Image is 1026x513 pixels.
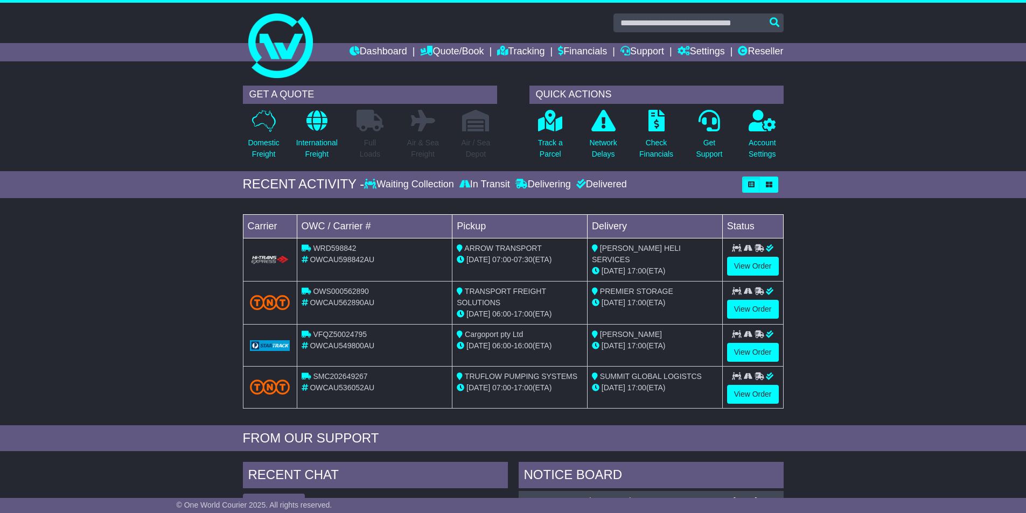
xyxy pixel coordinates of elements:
[250,340,290,351] img: GetCarrierServiceLogo
[591,496,630,505] span: S00145174
[492,255,511,264] span: 07:00
[592,297,718,308] div: (ETA)
[247,109,280,166] a: DomesticFreight
[457,287,546,307] span: TRANSPORT FREIGHT SOLUTIONS
[514,341,533,350] span: 16:00
[177,501,332,509] span: © One World Courier 2025. All rights reserved.
[639,109,674,166] a: CheckFinancials
[297,214,452,238] td: OWC / Carrier #
[592,340,718,352] div: (ETA)
[538,109,563,166] a: Track aParcel
[310,341,374,350] span: OWCAU549800AU
[420,43,484,61] a: Quote/Book
[727,343,779,362] a: View Order
[313,287,369,296] span: OWS000562890
[407,137,439,160] p: Air & Sea Freight
[696,137,722,160] p: Get Support
[589,109,617,166] a: NetworkDelays
[310,383,374,392] span: OWCAU536052AU
[310,255,374,264] span: OWCAU598842AU
[695,109,723,166] a: GetSupport
[529,86,784,104] div: QUICK ACTIONS
[600,287,673,296] span: PREMIER STORAGE
[602,266,625,275] span: [DATE]
[364,179,456,191] div: Waiting Collection
[620,43,664,61] a: Support
[602,383,625,392] span: [DATE]
[602,298,625,307] span: [DATE]
[313,244,356,252] span: WRD598842
[589,137,617,160] p: Network Delays
[296,137,338,160] p: International Freight
[248,137,279,160] p: Domestic Freight
[592,382,718,393] div: (ETA)
[602,341,625,350] span: [DATE]
[639,137,673,160] p: Check Financials
[250,295,290,310] img: TNT_Domestic.png
[733,496,778,505] div: [DATE] 10:41
[514,310,533,318] span: 17:00
[464,244,541,252] span: ARROW TRANSPORT
[627,266,646,275] span: 17:00
[250,255,290,265] img: HiTrans.png
[678,43,725,61] a: Settings
[457,382,583,393] div: - (ETA)
[627,298,646,307] span: 17:00
[457,254,583,265] div: - (ETA)
[313,330,367,339] span: VFQZ50024795
[296,109,338,166] a: InternationalFreight
[243,86,497,104] div: GET A QUOTE
[243,494,305,512] button: View All Chats
[592,265,718,277] div: (ETA)
[748,109,777,166] a: AccountSettings
[727,385,779,404] a: View Order
[492,383,511,392] span: 07:00
[243,431,784,446] div: FROM OUR SUPPORT
[310,298,374,307] span: OWCAU562890AU
[727,300,779,319] a: View Order
[587,214,722,238] td: Delivery
[514,383,533,392] span: 17:00
[513,179,574,191] div: Delivering
[466,310,490,318] span: [DATE]
[462,137,491,160] p: Air / Sea Depot
[627,383,646,392] span: 17:00
[452,214,588,238] td: Pickup
[457,308,583,320] div: - (ETA)
[574,179,627,191] div: Delivered
[466,255,490,264] span: [DATE]
[465,330,523,339] span: Cargoport pty Ltd
[600,372,702,381] span: SUMMIT GLOBAL LOGISTCS
[738,43,783,61] a: Reseller
[592,244,681,264] span: [PERSON_NAME] HELI SERVICES
[357,137,383,160] p: Full Loads
[727,257,779,276] a: View Order
[466,341,490,350] span: [DATE]
[243,214,297,238] td: Carrier
[250,380,290,394] img: TNT_Domestic.png
[243,462,508,491] div: RECENT CHAT
[524,496,778,505] div: ( )
[538,137,563,160] p: Track a Parcel
[749,137,776,160] p: Account Settings
[457,179,513,191] div: In Transit
[466,383,490,392] span: [DATE]
[492,341,511,350] span: 06:00
[313,372,367,381] span: SMC202649267
[514,255,533,264] span: 07:30
[457,340,583,352] div: - (ETA)
[627,341,646,350] span: 17:00
[558,43,607,61] a: Financials
[524,496,589,505] a: OWCAU598842AU
[722,214,783,238] td: Status
[492,310,511,318] span: 06:00
[600,330,662,339] span: [PERSON_NAME]
[350,43,407,61] a: Dashboard
[465,372,577,381] span: TRUFLOW PUMPING SYSTEMS
[243,177,365,192] div: RECENT ACTIVITY -
[519,462,784,491] div: NOTICE BOARD
[497,43,545,61] a: Tracking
